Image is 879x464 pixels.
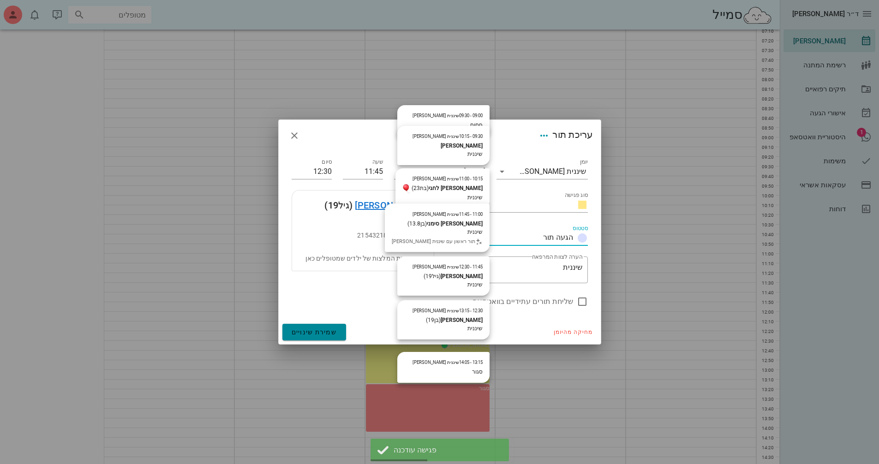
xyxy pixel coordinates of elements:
span: שיננית [PERSON_NAME] [413,176,459,181]
span: (גיל ) [324,198,353,213]
div: סגור [404,368,483,376]
small: 09:30 - 10:15 [413,134,483,139]
small: 13:15 - 14:05 [413,360,483,365]
div: שיננית [404,150,483,158]
div: תעודת זהות: 215432188 [299,230,426,240]
span: שיננית [PERSON_NAME] [413,308,459,313]
label: יומן [580,159,587,166]
div: שיננית [PERSON_NAME] [515,167,586,176]
div: שיננית [392,227,483,236]
span: 23 [413,185,420,191]
strong: [PERSON_NAME] [441,317,483,323]
div: פגישה עודכנה [394,446,502,454]
span: שמירת שינויים [292,328,337,336]
span: (בן ) [426,317,441,323]
span: הגעה תור [543,233,573,242]
small: 11:45 - 12:30 [413,264,483,269]
div: שיננית [404,324,483,333]
span: שיננית [PERSON_NAME] [413,360,459,365]
span: שיננית [PERSON_NAME] [413,113,459,118]
label: שליחת תורים עתידיים בוואטסאפ [292,297,573,306]
button: שמירת שינויים [282,324,347,340]
span: (גיל ) [424,273,441,280]
strong: [PERSON_NAME] [441,273,483,280]
span: 19 [425,273,432,280]
span: מחיקה מהיומן [554,329,593,335]
small: 12:30 - 13:15 [413,308,483,313]
label: סיום [322,159,332,166]
strong: [PERSON_NAME] [441,143,483,149]
small: 10:15 - 11:00 [413,176,483,181]
div: עריכת תור [536,127,593,144]
button: מחיקה מהיומן [550,326,597,339]
label: הערה לצוות המרפאה [532,254,582,261]
small: 09:00 - 09:30 [413,113,483,118]
span: 19 [328,200,339,211]
span: שיננית [PERSON_NAME] [413,264,459,269]
div: יומןשיננית [PERSON_NAME] [496,164,588,179]
strong: [PERSON_NAME] לחגי [429,185,483,191]
div: תור ראשון עם שיננית [PERSON_NAME] [392,238,483,245]
label: סוג פגישה [564,192,587,199]
strong: [PERSON_NAME] סימני [427,220,483,226]
label: סטטוס [573,225,588,232]
span: 19 [428,317,434,323]
div: חסום [404,121,483,129]
div: סטטוסהגעה תור [445,231,588,245]
span: בעקבות המלצות של ילדים שמטופלים כאן [305,255,419,262]
span: (בן ) [407,220,427,226]
label: שעה [372,159,383,166]
img: ballon.2b982a8d.png [402,184,412,193]
div: שיננית [402,193,483,202]
span: 13.8 [409,220,420,226]
div: שיננית [404,280,483,289]
small: 11:00 - 11:45 [413,211,483,216]
span: (בת ) [412,185,429,191]
a: [PERSON_NAME] [355,198,426,213]
span: שיננית [PERSON_NAME] [413,134,459,139]
span: שיננית [PERSON_NAME] [413,211,459,216]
